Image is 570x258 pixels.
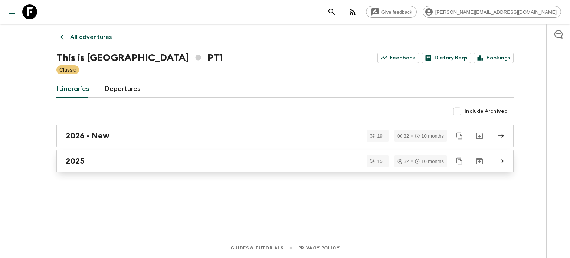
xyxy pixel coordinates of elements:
[59,66,76,74] p: Classic
[373,134,387,138] span: 19
[366,6,417,18] a: Give feedback
[324,4,339,19] button: search adventures
[56,125,514,147] a: 2026 - New
[56,150,514,172] a: 2025
[474,53,514,63] a: Bookings
[397,134,409,138] div: 32
[415,159,444,164] div: 10 months
[453,129,466,143] button: Duplicate
[56,30,116,45] a: All adventures
[453,154,466,168] button: Duplicate
[230,244,284,252] a: Guides & Tutorials
[465,108,508,115] span: Include Archived
[423,6,561,18] div: [PERSON_NAME][EMAIL_ADDRESS][DOMAIN_NAME]
[422,53,471,63] a: Dietary Reqs
[70,33,112,42] p: All adventures
[104,80,141,98] a: Departures
[472,128,487,143] button: Archive
[298,244,340,252] a: Privacy Policy
[415,134,444,138] div: 10 months
[56,50,223,65] h1: This is [GEOGRAPHIC_DATA] PT1
[56,80,89,98] a: Itineraries
[377,9,416,15] span: Give feedback
[66,156,85,166] h2: 2025
[431,9,561,15] span: [PERSON_NAME][EMAIL_ADDRESS][DOMAIN_NAME]
[66,131,109,141] h2: 2026 - New
[377,53,419,63] a: Feedback
[4,4,19,19] button: menu
[373,159,387,164] span: 15
[472,154,487,169] button: Archive
[397,159,409,164] div: 32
